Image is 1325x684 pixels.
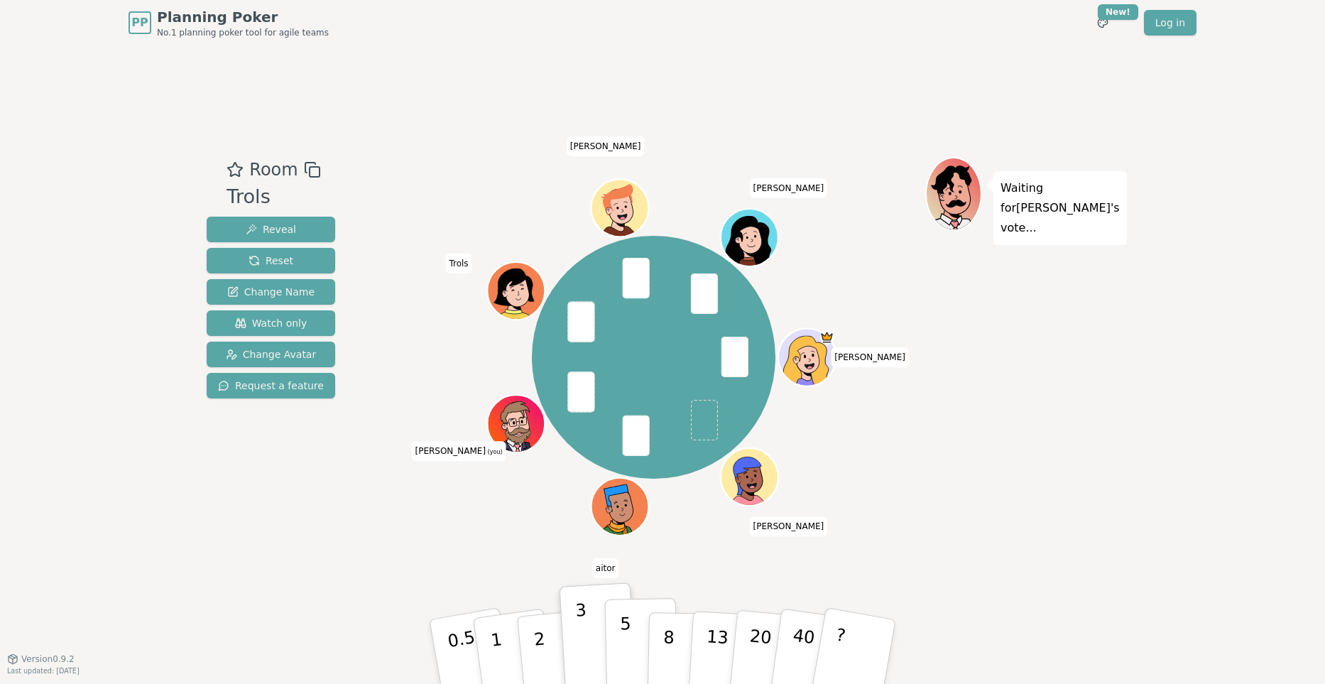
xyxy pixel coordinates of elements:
[411,441,506,461] span: Click to change your name
[249,157,298,183] span: Room
[246,222,296,237] span: Reveal
[7,653,75,665] button: Version0.9.2
[445,253,471,273] span: Click to change your name
[575,600,591,678] p: 3
[157,27,329,38] span: No.1 planning poker tool for agile teams
[1144,10,1196,36] a: Log in
[486,449,503,455] span: (you)
[207,279,335,305] button: Change Name
[227,183,320,212] div: Trols
[131,14,148,31] span: PP
[207,342,335,367] button: Change Avatar
[819,330,834,344] span: María is the host
[207,248,335,273] button: Reset
[129,7,329,38] a: PPPlanning PokerNo.1 planning poker tool for agile teams
[1090,10,1116,36] button: New!
[831,347,909,367] span: Click to change your name
[21,653,75,665] span: Version 0.9.2
[567,136,645,156] span: Click to change your name
[207,310,335,336] button: Watch only
[489,396,542,450] button: Click to change your avatar
[207,373,335,398] button: Request a feature
[249,254,293,268] span: Reset
[1000,178,1120,238] p: Waiting for [PERSON_NAME] 's vote...
[227,285,315,299] span: Change Name
[750,178,828,197] span: Click to change your name
[592,558,619,578] span: Click to change your name
[1098,4,1138,20] div: New!
[218,379,324,393] span: Request a feature
[235,316,307,330] span: Watch only
[157,7,329,27] span: Planning Poker
[227,157,244,183] button: Add as favourite
[750,516,828,536] span: Click to change your name
[226,347,317,362] span: Change Avatar
[7,667,80,675] span: Last updated: [DATE]
[207,217,335,242] button: Reveal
